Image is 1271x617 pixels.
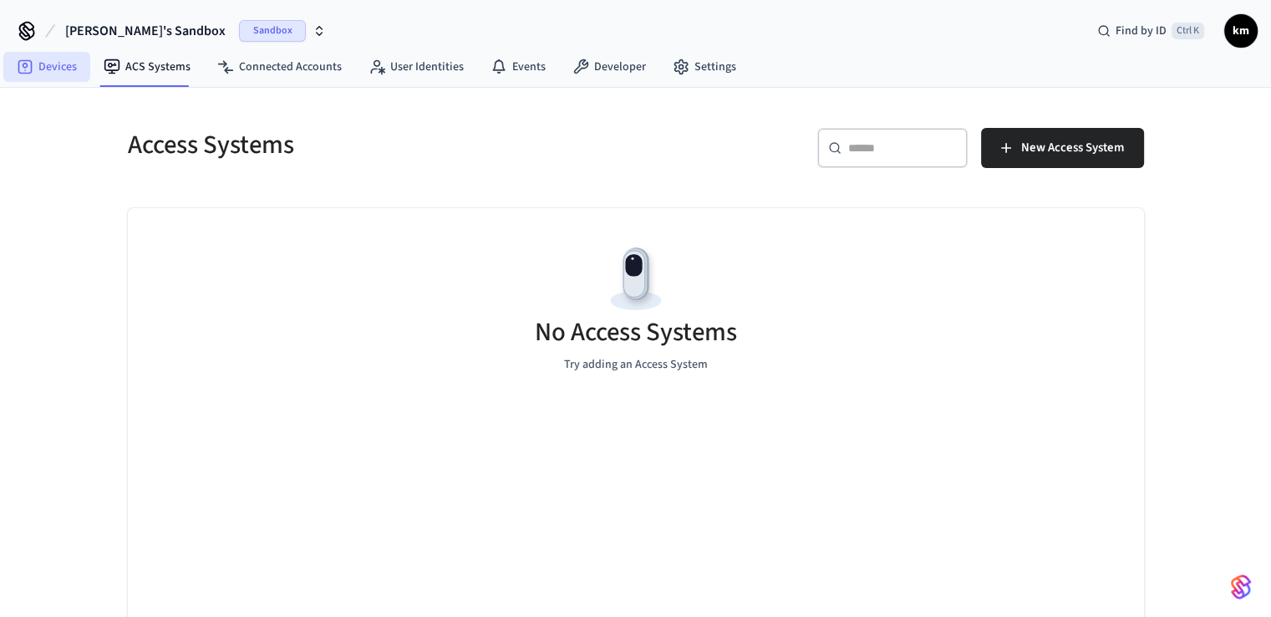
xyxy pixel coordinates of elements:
p: Try adding an Access System [564,356,708,374]
h5: Access Systems [128,128,626,162]
button: km [1224,14,1258,48]
span: Find by ID [1116,23,1167,39]
a: User Identities [355,52,477,82]
a: Settings [659,52,750,82]
a: Developer [559,52,659,82]
span: Sandbox [239,20,306,42]
a: Events [477,52,559,82]
span: [PERSON_NAME]'s Sandbox [65,21,226,41]
button: New Access System [981,128,1144,168]
img: SeamLogoGradient.69752ec5.svg [1231,574,1251,600]
a: ACS Systems [90,52,204,82]
span: Ctrl K [1172,23,1204,39]
span: New Access System [1021,137,1124,159]
img: Devices Empty State [598,242,674,317]
a: Connected Accounts [204,52,355,82]
h5: No Access Systems [535,315,737,349]
a: Devices [3,52,90,82]
span: km [1226,16,1256,46]
div: Find by IDCtrl K [1084,16,1218,46]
